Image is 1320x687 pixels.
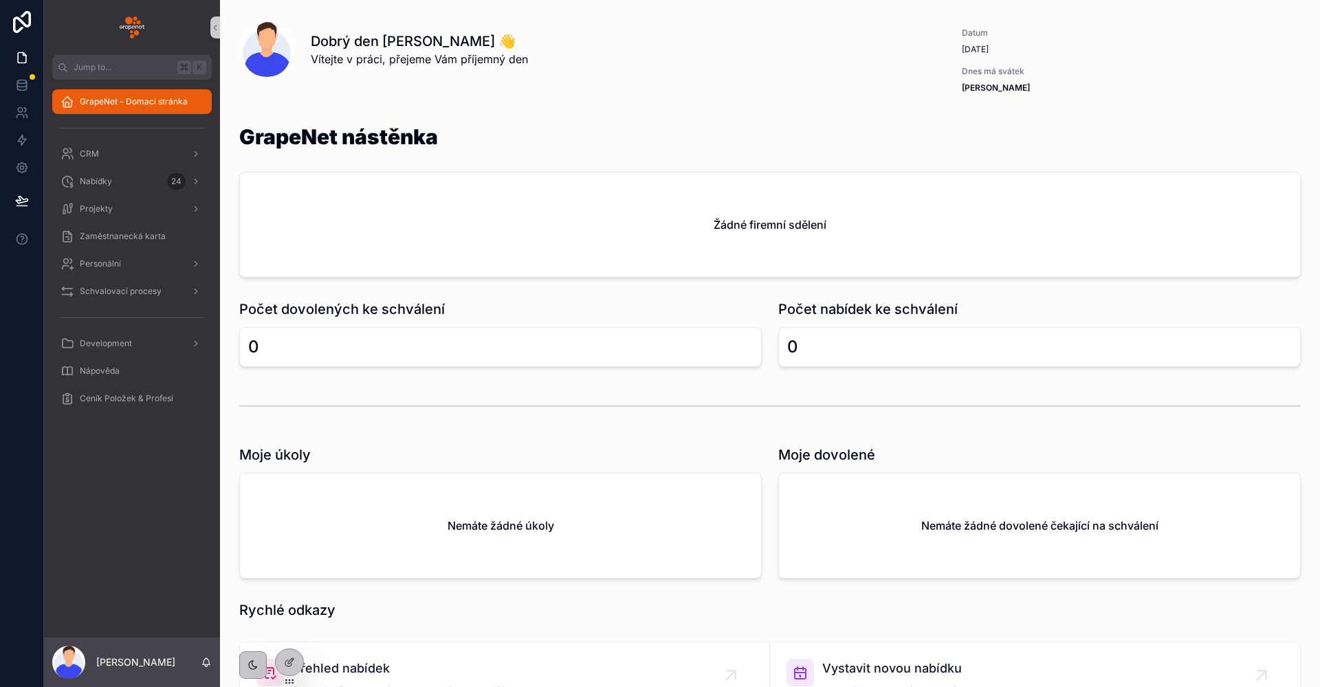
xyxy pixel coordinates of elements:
[96,655,175,669] p: [PERSON_NAME]
[787,336,798,358] div: 0
[239,600,335,620] h1: Rychlé odkazy
[80,258,121,269] span: Personální
[194,62,205,73] span: K
[80,393,173,404] span: Ceník Položek & Profesí
[292,659,511,678] span: Přehled nabídek
[52,55,212,80] button: Jump to...K
[52,386,212,411] a: Ceník Položek & Profesí
[74,62,172,73] span: Jump to...
[80,365,120,376] span: Nápověda
[448,517,554,534] h2: Nemáte žádné úkoly
[52,331,212,356] a: Development
[778,445,875,464] h1: Moje dovolené
[239,300,445,319] h1: Počet dovolených ke schválení
[52,359,212,383] a: Nápověda
[239,126,438,147] h1: GrapeNet nástěnka
[962,27,1104,38] span: Datum
[52,196,212,221] a: Projekty
[311,51,528,67] span: Vítejte v práci, přejeme Vám příjemný den
[248,336,259,358] div: 0
[52,279,212,304] a: Schvalovací procesy
[962,82,1030,93] strong: [PERSON_NAME]
[52,169,212,194] a: Nabídky24
[921,517,1158,534] h2: Nemáte žádné dovolené čekající na schválení
[80,96,188,107] span: GrapeNet - Domací stránka
[962,44,1104,55] span: [DATE]
[120,16,144,38] img: App logo
[80,176,112,187] span: Nabídky
[52,142,212,166] a: CRM
[962,66,1104,77] span: Dnes má svátek
[52,251,212,276] a: Personální
[52,89,212,114] a: GrapeNet - Domací stránka
[822,659,984,678] span: Vystavit novou nabídku
[52,224,212,249] a: Zaměstnanecká karta
[80,231,166,242] span: Zaměstnanecká karta
[80,338,132,349] span: Development
[44,80,220,429] div: scrollable content
[167,173,186,190] div: 24
[80,148,99,159] span: CRM
[80,286,162,297] span: Schvalovací procesy
[778,300,958,319] h1: Počet nabídek ke schválení
[239,445,311,464] h1: Moje úkoly
[714,216,826,233] h2: Žádné firemní sdělení
[311,32,528,51] h1: Dobrý den [PERSON_NAME] 👋
[80,203,113,214] span: Projekty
